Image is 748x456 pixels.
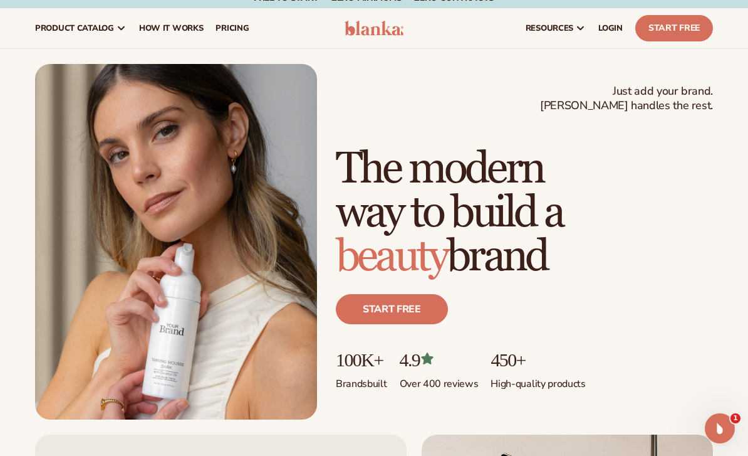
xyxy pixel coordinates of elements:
[519,8,592,48] a: resources
[336,294,448,324] a: Start free
[705,413,735,443] iframe: Intercom live chat
[336,370,387,391] p: Brands built
[336,349,387,370] p: 100K+
[635,15,713,41] a: Start Free
[133,8,210,48] a: How It Works
[29,8,133,48] a: product catalog
[139,23,204,33] span: How It Works
[336,147,713,279] h1: The modern way to build a brand
[336,230,447,284] span: beauty
[526,23,573,33] span: resources
[730,413,740,423] span: 1
[491,349,585,370] p: 450+
[592,8,629,48] a: LOGIN
[345,21,403,36] img: logo
[540,84,713,114] span: Just add your brand. [PERSON_NAME] handles the rest.
[35,64,317,420] img: Female holding tanning mousse.
[598,23,623,33] span: LOGIN
[400,370,479,391] p: Over 400 reviews
[216,23,249,33] span: pricing
[35,23,114,33] span: product catalog
[400,349,479,370] p: 4.9
[209,8,255,48] a: pricing
[491,370,585,391] p: High-quality products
